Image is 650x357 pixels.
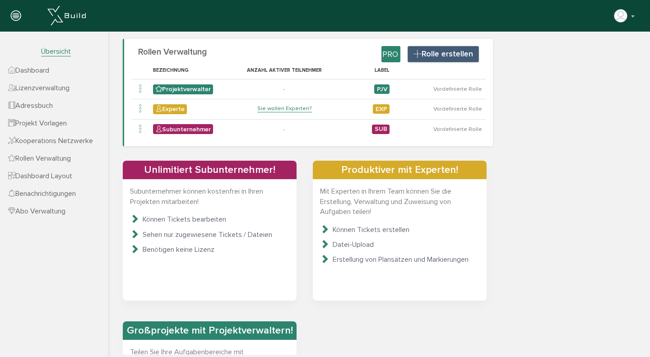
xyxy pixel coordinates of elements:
[138,46,207,57] span: Rollen Verwaltung
[143,245,214,254] span: Benötigen keine Lizenz
[153,67,213,74] div: Bezeichnung
[8,101,53,110] span: Adressbuch
[605,314,650,357] iframe: Chat Widget
[333,255,469,264] span: Erstellung von Plansätzen und Markierungen
[153,104,187,114] div: Experte
[320,186,479,217] p: Mit Experten in Ihrem Team können Sie die Erstellung, Verwaltung und Zuweisung von Aufgaben teilen!
[393,119,486,139] td: Vordefinierte Rolle
[47,6,86,25] img: xBuild_Logo_Horizontal_White.png
[374,84,390,94] div: PJV
[8,136,93,145] span: Kooperations Netzwerke
[41,47,71,56] span: Übersicht
[8,83,70,93] span: Lizenzverwaltung
[372,125,390,134] div: SUB
[8,172,72,181] span: Dashboard Layout
[123,321,297,340] div: Großprojekte mit Projektverwaltern!
[8,66,49,75] span: Dashboard
[356,67,390,74] div: Label
[123,161,297,179] div: Unlimitiert Subunternehmer!
[217,119,352,139] td: -
[8,189,76,198] span: Benachrichtigungen
[153,124,213,134] div: Subunternehmer
[130,186,289,207] p: Subunternehmer können kostenfrei in Ihren Projekten mitarbeiten!
[143,215,226,224] span: Können Tickets bearbeiten
[373,104,390,114] div: EXP
[381,46,400,62] span: PRO
[313,161,487,179] div: Produktiver mit Experten!
[333,240,374,249] span: Datei-Upload
[217,79,352,99] td: -
[220,67,348,74] div: Anzahl aktiver Teilnehmer
[333,225,409,234] span: Können Tickets erstellen
[393,99,486,119] td: Vordefinierte Rolle
[408,46,479,62] span: Rolle erstellen
[8,154,71,163] span: Rollen Verwaltung
[8,119,67,128] span: Projekt Vorlagen
[605,314,650,357] div: Chat-Widget
[153,84,213,94] div: Projektverwalter
[257,105,312,112] a: Sie wollen Experten?
[143,230,272,239] span: Sehen nur zugewiesene Tickets / Dateien
[393,79,486,99] td: Vordefinierte Rolle
[8,207,65,216] span: Abo Verwaltung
